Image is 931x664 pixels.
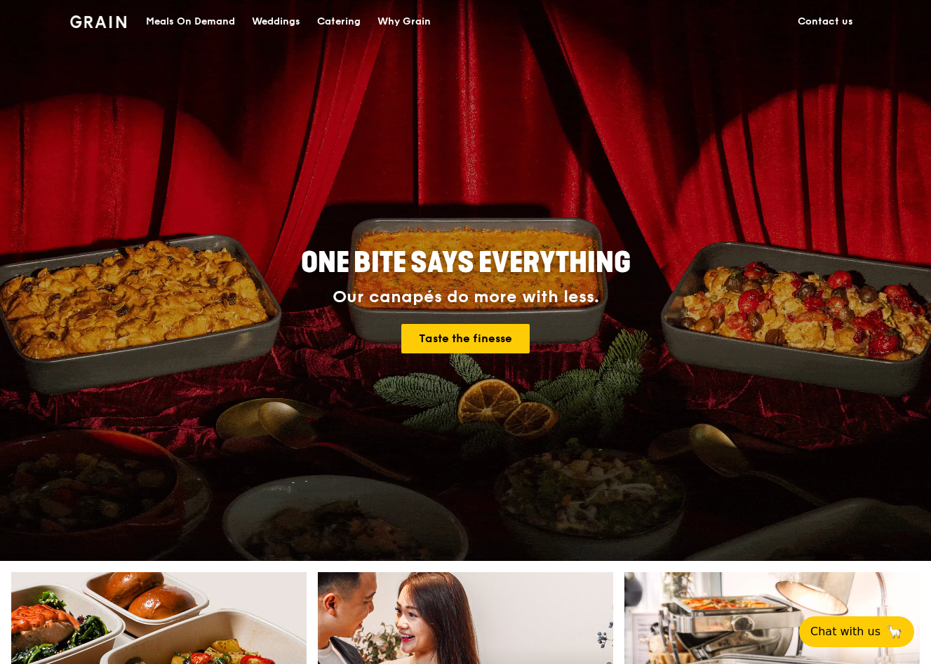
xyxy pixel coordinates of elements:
[369,1,439,43] a: Why Grain
[886,623,903,640] span: 🦙
[401,324,530,353] a: Taste the finesse
[799,616,914,647] button: Chat with us🦙
[789,1,862,43] a: Contact us
[243,1,309,43] a: Weddings
[252,1,300,43] div: Weddings
[301,246,631,280] span: ONE BITE SAYS EVERYTHING
[213,287,718,307] div: Our canapés do more with less.
[309,1,369,43] a: Catering
[146,1,235,43] div: Meals On Demand
[377,1,431,43] div: Why Grain
[317,1,361,43] div: Catering
[810,623,880,640] span: Chat with us
[70,15,127,28] img: Grain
